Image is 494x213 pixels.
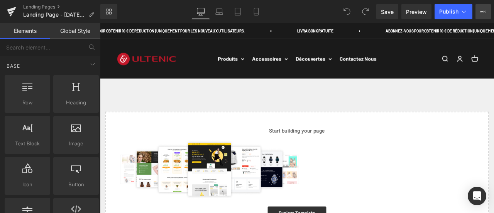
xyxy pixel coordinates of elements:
span: Base [6,62,21,70]
button: Redo [358,4,373,19]
span: Button [56,181,96,189]
span: Publish [439,9,458,15]
a: Global Style [50,23,100,39]
a: New Library [100,4,117,19]
span: Landing Page - [DATE] 18:38:42 [23,12,86,18]
summary: Produits [140,37,171,48]
span: Text Block [7,140,48,148]
span: Row [7,99,48,107]
span: Icon [7,181,48,189]
a: Landing Pages [23,4,100,10]
span: Heading [56,99,96,107]
a: Desktop [191,4,210,19]
p: LIVRAISON GRATUITE [233,5,276,13]
button: Publish [435,4,472,19]
summary: Découvertes [232,37,275,48]
p: Start building your page [19,123,448,132]
span: Image [56,140,96,148]
summary: Accessoires [180,37,223,48]
span: Save [381,8,394,16]
a: Contactez Nous [284,39,328,46]
a: Preview [401,4,431,19]
a: Tablet [228,4,247,19]
span: Preview [406,8,427,16]
a: Mobile [247,4,266,19]
button: More [475,4,491,19]
a: Laptop [210,4,228,19]
button: Undo [339,4,355,19]
div: Open Intercom Messenger [468,187,486,205]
